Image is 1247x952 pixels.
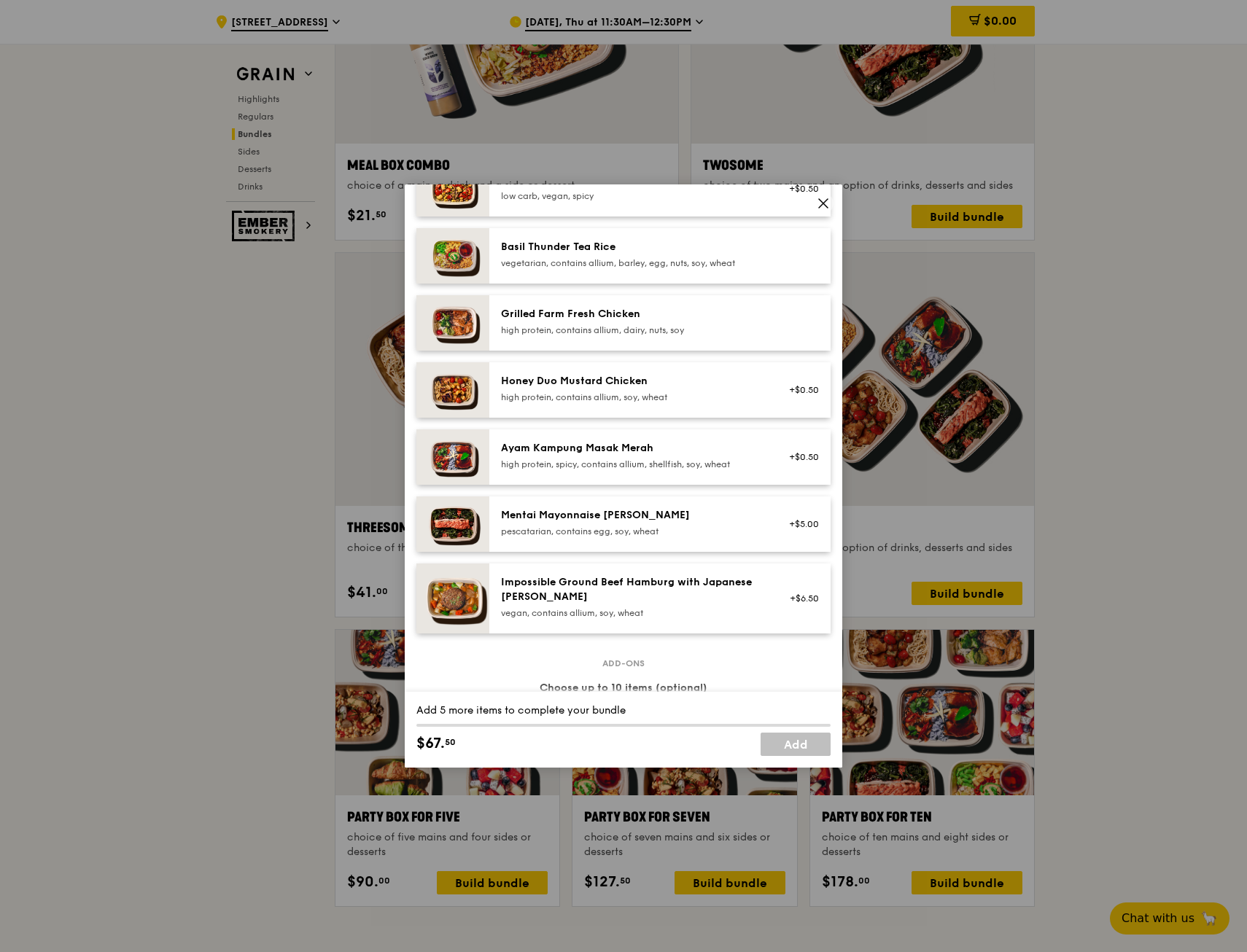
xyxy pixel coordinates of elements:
[501,575,763,604] div: Impossible Ground Beef Hamburg with Japanese [PERSON_NAME]
[501,240,763,254] div: Basil Thunder Tea Rice
[597,658,650,669] span: Add-ons
[416,228,489,284] img: daily_normal_HORZ-Basil-Thunder-Tea-Rice.jpg
[501,307,763,321] div: Grilled Farm Fresh Chicken
[501,324,763,336] div: high protein, contains allium, dairy, nuts, soy
[416,295,489,351] img: daily_normal_HORZ-Grilled-Farm-Fresh-Chicken.jpg
[501,526,763,537] div: pescatarian, contains egg, soy, wheat
[780,451,819,463] div: +$0.50
[416,681,831,695] div: Choose up to 10 items (optional)
[761,733,831,756] a: Add
[780,593,819,604] div: +$6.50
[416,733,445,754] span: $67.
[416,161,489,216] img: daily_normal_Thai_Fiesta_Salad__Horizontal_.jpg
[501,441,763,456] div: Ayam Kampung Masak Merah
[780,183,819,195] div: +$0.50
[501,508,763,523] div: Mentai Mayonnaise [PERSON_NAME]
[501,190,763,202] div: low carb, vegan, spicy
[416,429,489,485] img: daily_normal_Ayam_Kampung_Masak_Merah_Horizontal_.jpg
[416,703,831,718] div: Add 5 more items to complete your bundle
[416,496,489,552] img: daily_normal_Mentai-Mayonnaise-Aburi-Salmon-HORZ.jpg
[501,257,763,269] div: vegetarian, contains allium, barley, egg, nuts, soy, wheat
[445,736,456,748] span: 50
[501,459,763,470] div: high protein, spicy, contains allium, shellfish, soy, wheat
[501,607,763,619] div: vegan, contains allium, soy, wheat
[416,563,489,633] img: daily_normal_HORZ-Impossible-Hamburg-With-Japanese-Curry.jpg
[780,518,819,530] div: +$5.00
[416,362,489,418] img: daily_normal_Honey_Duo_Mustard_Chicken__Horizontal_.jpg
[501,374,763,389] div: Honey Duo Mustard Chicken
[780,384,819,396] div: +$0.50
[501,391,763,403] div: high protein, contains allium, soy, wheat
